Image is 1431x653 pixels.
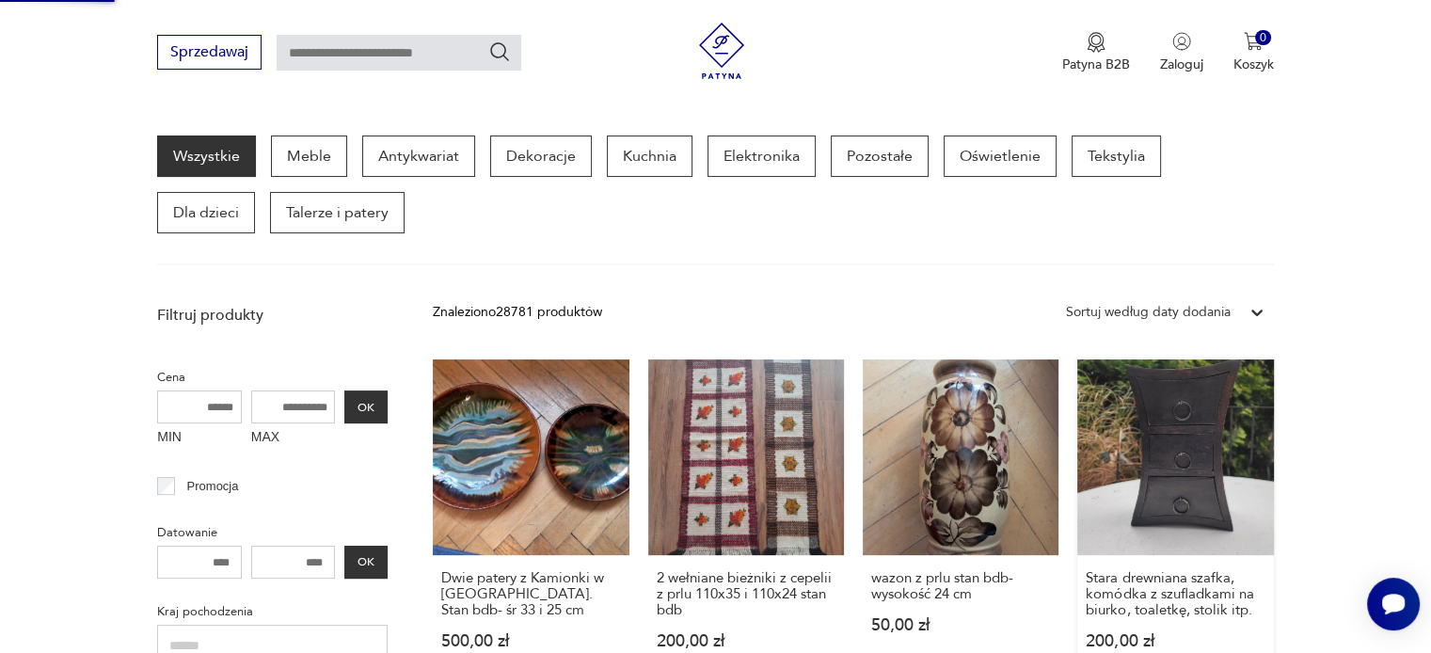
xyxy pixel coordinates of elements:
a: Elektronika [708,135,816,177]
button: Szukaj [488,40,511,63]
div: Znaleziono 28781 produktów [433,302,602,323]
iframe: Smartsupp widget button [1367,578,1420,630]
a: Antykwariat [362,135,475,177]
img: Patyna - sklep z meblami i dekoracjami vintage [693,23,750,79]
a: Tekstylia [1072,135,1161,177]
div: Sortuj według daty dodania [1066,302,1231,323]
a: Dla dzieci [157,192,255,233]
p: Kraj pochodzenia [157,601,388,622]
p: Filtruj produkty [157,305,388,326]
a: Wszystkie [157,135,256,177]
h3: Dwie patery z Kamionki w [GEOGRAPHIC_DATA]. Stan bdb- śr 33 i 25 cm [441,570,620,618]
p: 200,00 zł [1086,633,1264,649]
p: 500,00 zł [441,633,620,649]
img: Ikona koszyka [1244,32,1263,51]
button: OK [344,390,388,423]
a: Dekoracje [490,135,592,177]
p: Promocja [187,476,239,497]
button: 0Koszyk [1233,32,1274,73]
label: MAX [251,423,336,454]
a: Pozostałe [831,135,929,177]
h3: wazon z prlu stan bdb- wysokość 24 cm [871,570,1050,602]
p: Datowanie [157,522,388,543]
p: 200,00 zł [657,633,835,649]
label: MIN [157,423,242,454]
p: Cena [157,367,388,388]
h3: Stara drewniana szafka, komódka z szufladkami na biurko, toaletkę, stolik itp. [1086,570,1264,618]
p: 50,00 zł [871,617,1050,633]
img: Ikona medalu [1087,32,1105,53]
button: Patyna B2B [1062,32,1130,73]
button: OK [344,546,388,579]
button: Zaloguj [1160,32,1203,73]
p: Zaloguj [1160,56,1203,73]
a: Sprzedawaj [157,47,262,60]
img: Ikonka użytkownika [1172,32,1191,51]
h3: 2 wełniane bieżniki z cepelii z prlu 110x35 i 110x24 stan bdb [657,570,835,618]
a: Ikona medaluPatyna B2B [1062,32,1130,73]
a: Kuchnia [607,135,692,177]
p: Koszyk [1233,56,1274,73]
button: Sprzedawaj [157,35,262,70]
p: Patyna B2B [1062,56,1130,73]
a: Talerze i patery [270,192,405,233]
div: 0 [1255,30,1271,46]
a: Oświetlenie [944,135,1057,177]
a: Meble [271,135,347,177]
